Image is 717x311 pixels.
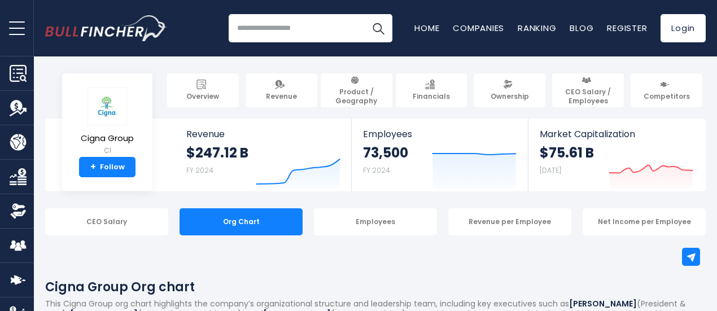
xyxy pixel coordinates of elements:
[474,73,545,107] a: Ownership
[45,15,167,41] a: Go to homepage
[45,208,168,235] div: CEO Salary
[186,165,213,175] small: FY 2024
[557,87,619,105] span: CEO Salary / Employees
[167,73,239,107] a: Overview
[661,14,706,42] a: Login
[570,22,593,34] a: Blog
[631,73,702,107] a: Competitors
[266,92,297,101] span: Revenue
[180,208,303,235] div: Org Chart
[644,92,690,101] span: Competitors
[540,144,594,161] strong: $75.61 B
[175,119,352,191] a: Revenue $247.12 B FY 2024
[363,165,390,175] small: FY 2024
[246,73,317,107] a: Revenue
[583,208,706,235] div: Net Income per Employee
[80,87,134,157] a: Cigna Group CI
[314,208,437,235] div: Employees
[90,162,96,172] strong: +
[321,73,392,107] a: Product / Geography
[552,73,624,107] a: CEO Salary / Employees
[81,134,134,143] span: Cigna Group
[352,119,527,191] a: Employees 73,500 FY 2024
[491,92,529,101] span: Ownership
[540,129,693,139] span: Market Capitalization
[10,203,27,220] img: Ownership
[364,14,392,42] button: Search
[607,22,647,34] a: Register
[569,298,637,309] b: [PERSON_NAME]
[363,144,408,161] strong: 73,500
[518,22,556,34] a: Ranking
[186,144,248,161] strong: $247.12 B
[363,129,516,139] span: Employees
[81,146,134,156] small: CI
[45,15,167,41] img: Bullfincher logo
[414,22,439,34] a: Home
[453,22,504,34] a: Companies
[540,165,561,175] small: [DATE]
[186,129,340,139] span: Revenue
[186,92,219,101] span: Overview
[79,157,135,177] a: +Follow
[528,119,705,191] a: Market Capitalization $75.61 B [DATE]
[45,278,706,296] h1: Cigna Group Org chart
[413,92,450,101] span: Financials
[326,87,387,105] span: Product / Geography
[448,208,571,235] div: Revenue per Employee
[396,73,467,107] a: Financials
